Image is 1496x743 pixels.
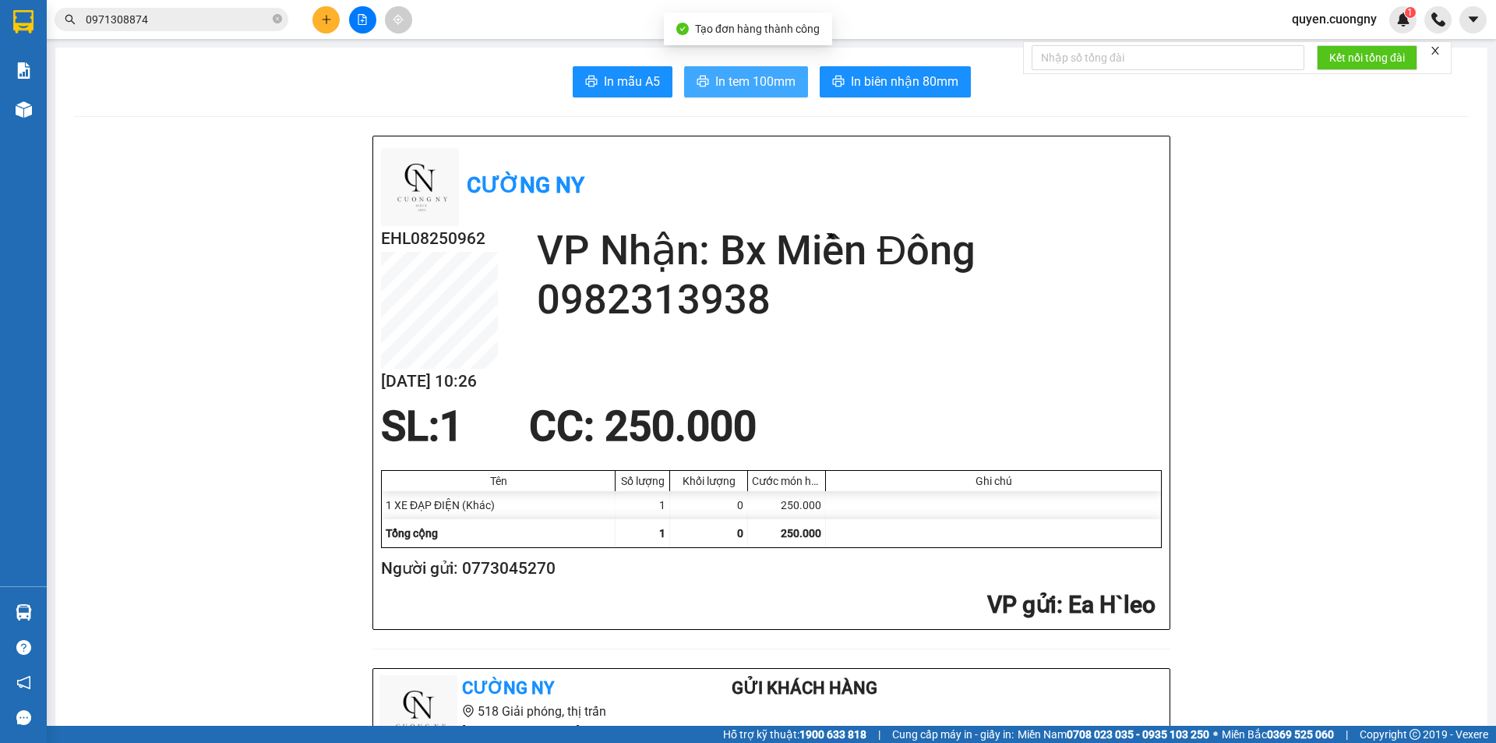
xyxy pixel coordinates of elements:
[1431,12,1445,27] img: phone-icon
[585,75,598,90] span: printer
[670,491,748,519] div: 0
[381,369,498,394] h2: [DATE] 10:26
[393,14,404,25] span: aim
[381,556,1156,582] h2: Người gửi: 0773045270
[1396,12,1410,27] img: icon-new-feature
[537,226,1162,275] h2: VP Nhận: Bx Miền Đông
[695,23,820,35] span: Tạo đơn hàng thành công
[16,604,32,621] img: warehouse-icon
[832,75,845,90] span: printer
[616,491,670,519] div: 1
[349,6,376,34] button: file-add
[13,10,34,34] img: logo-vxr
[379,702,669,741] li: 518 Giải phóng, thị trấn [GEOGRAPHIC_DATA]
[748,491,826,519] div: 250.000
[830,475,1157,487] div: Ghi chú
[16,640,31,655] span: question-circle
[462,678,554,698] b: Cường Ny
[1067,728,1209,741] strong: 0708 023 035 - 0935 103 250
[381,148,459,226] img: logo.jpg
[273,14,282,23] span: close-circle
[382,491,616,519] div: 1 XE ĐẠP ĐIỆN (Khác)
[674,475,743,487] div: Khối lượng
[273,12,282,27] span: close-circle
[1430,45,1441,56] span: close
[357,14,368,25] span: file-add
[1267,728,1334,741] strong: 0369 525 060
[462,705,475,717] span: environment
[781,527,821,540] span: 250.000
[321,14,332,25] span: plus
[381,226,498,252] h2: EHL08250962
[1329,49,1405,66] span: Kết nối tổng đài
[16,62,32,79] img: solution-icon
[1346,726,1348,743] span: |
[723,726,866,743] span: Hỗ trợ kỹ thuật:
[520,403,766,450] div: CC : 250.000
[1407,7,1413,18] span: 1
[65,14,76,25] span: search
[684,66,808,97] button: printerIn tem 100mm
[987,591,1057,618] span: VP gửi
[737,527,743,540] span: 0
[1279,9,1389,29] span: quyen.cuongny
[1459,6,1487,34] button: caret-down
[1317,45,1417,70] button: Kết nối tổng đài
[820,66,971,97] button: printerIn biên nhận 80mm
[16,675,31,690] span: notification
[381,589,1156,621] h2: : Ea H`leo
[1222,726,1334,743] span: Miền Bắc
[1405,7,1416,18] sup: 1
[604,72,660,91] span: In mẫu A5
[799,728,866,741] strong: 1900 633 818
[1466,12,1480,27] span: caret-down
[312,6,340,34] button: plus
[619,475,665,487] div: Số lượng
[439,402,463,451] span: 1
[1213,731,1218,738] span: ⚪️
[16,710,31,725] span: message
[732,678,877,698] b: Gửi khách hàng
[573,66,672,97] button: printerIn mẫu A5
[386,527,438,540] span: Tổng cộng
[676,23,689,35] span: check-circle
[878,726,880,743] span: |
[1032,45,1304,70] input: Nhập số tổng đài
[1410,729,1420,740] span: copyright
[537,275,1162,324] h2: 0982313938
[381,402,439,451] span: SL:
[659,527,665,540] span: 1
[16,101,32,118] img: warehouse-icon
[386,475,611,487] div: Tên
[385,6,412,34] button: aim
[1018,726,1209,743] span: Miền Nam
[697,75,709,90] span: printer
[467,172,584,198] b: Cường Ny
[715,72,796,91] span: In tem 100mm
[86,11,270,28] input: Tìm tên, số ĐT hoặc mã đơn
[851,72,958,91] span: In biên nhận 80mm
[892,726,1014,743] span: Cung cấp máy in - giấy in:
[752,475,821,487] div: Cước món hàng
